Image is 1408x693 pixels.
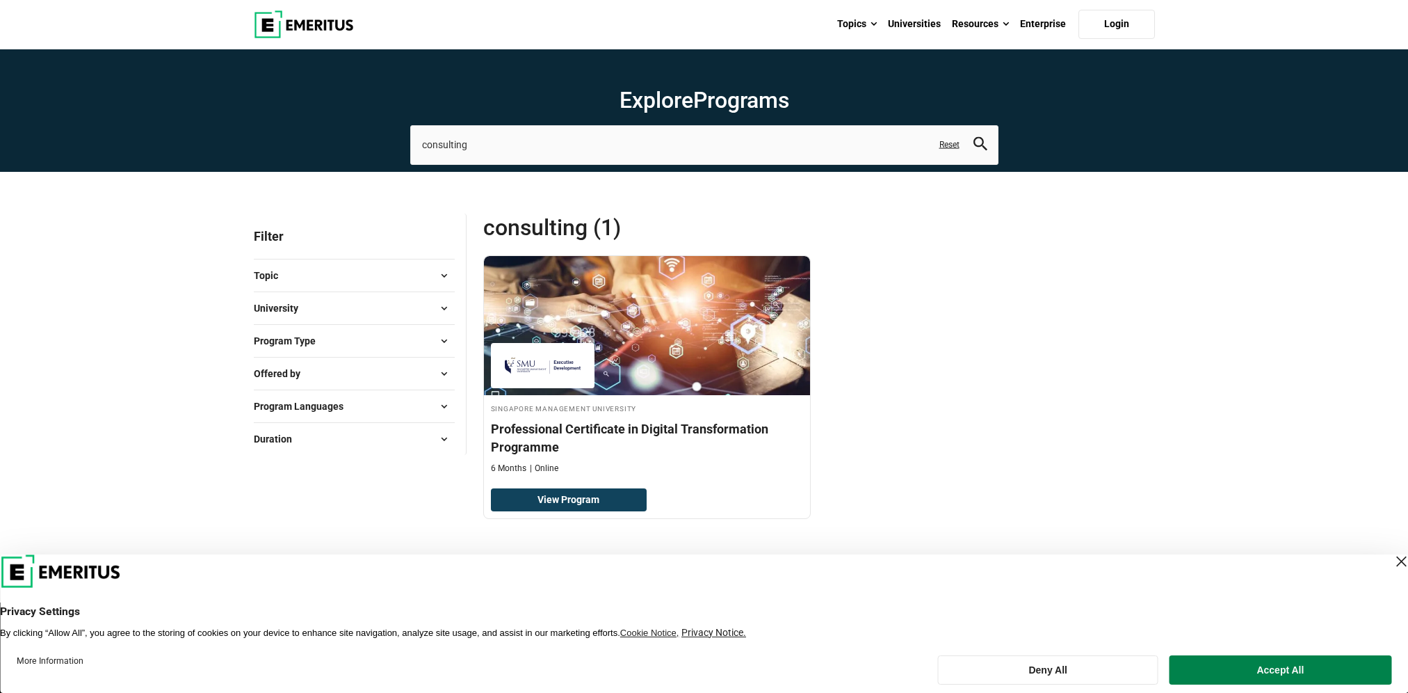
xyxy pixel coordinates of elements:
h4: Professional Certificate in Digital Transformation Programme [491,420,803,455]
button: Offered by [254,363,455,384]
a: Login [1078,10,1155,39]
button: University [254,298,455,319]
span: Programs [693,87,789,113]
button: Topic [254,265,455,286]
img: Singapore Management University [498,350,588,381]
a: search [973,141,987,154]
span: consulting (1) [483,214,819,241]
button: Program Type [254,330,455,351]
span: Program Type [254,333,327,349]
button: Duration [254,429,455,449]
p: Online [530,463,558,475]
p: Filter [254,214,455,259]
h4: Singapore Management University [491,402,803,414]
span: Offered by [254,366,311,381]
span: Duration [254,431,303,447]
button: Program Languages [254,396,455,417]
h1: Explore [410,86,998,114]
a: Digital Transformation Course by Singapore Management University - Singapore Management Universit... [484,256,810,481]
img: Professional Certificate in Digital Transformation Programme | Online Digital Transformation Course [484,256,810,395]
input: search-page [410,125,998,164]
a: View Program [491,488,647,512]
p: 6 Months [491,463,526,475]
span: University [254,301,309,316]
span: Topic [254,268,289,283]
span: Program Languages [254,399,355,414]
button: search [973,137,987,153]
a: Reset search [939,139,960,151]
